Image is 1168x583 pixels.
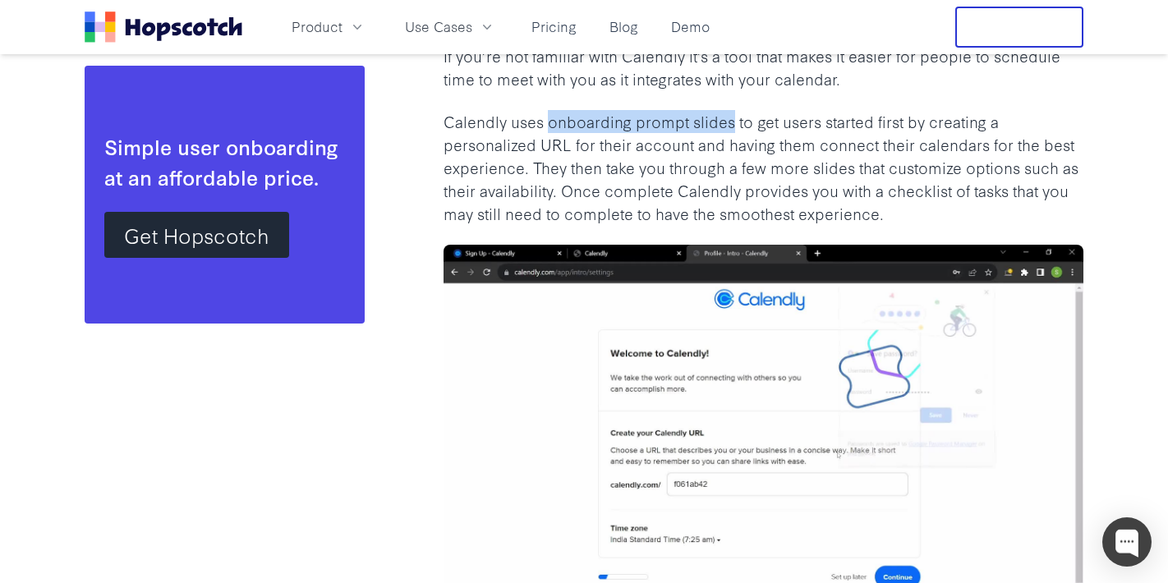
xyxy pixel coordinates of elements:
[104,131,345,192] div: Simple user onboarding at an affordable price.
[664,13,716,40] a: Demo
[282,13,375,40] button: Product
[292,16,343,37] span: Product
[444,44,1083,90] p: If you’re not familiar with Calendly it’s a tool that makes it easier for people to schedule time...
[405,16,472,37] span: Use Cases
[104,212,289,258] a: Get Hopscotch
[395,13,505,40] button: Use Cases
[525,13,583,40] a: Pricing
[955,7,1083,48] button: Free Trial
[603,13,645,40] a: Blog
[85,11,242,43] a: Home
[444,110,1083,224] p: Calendly uses onboarding prompt slides to get users started first by creating a personalized URL ...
